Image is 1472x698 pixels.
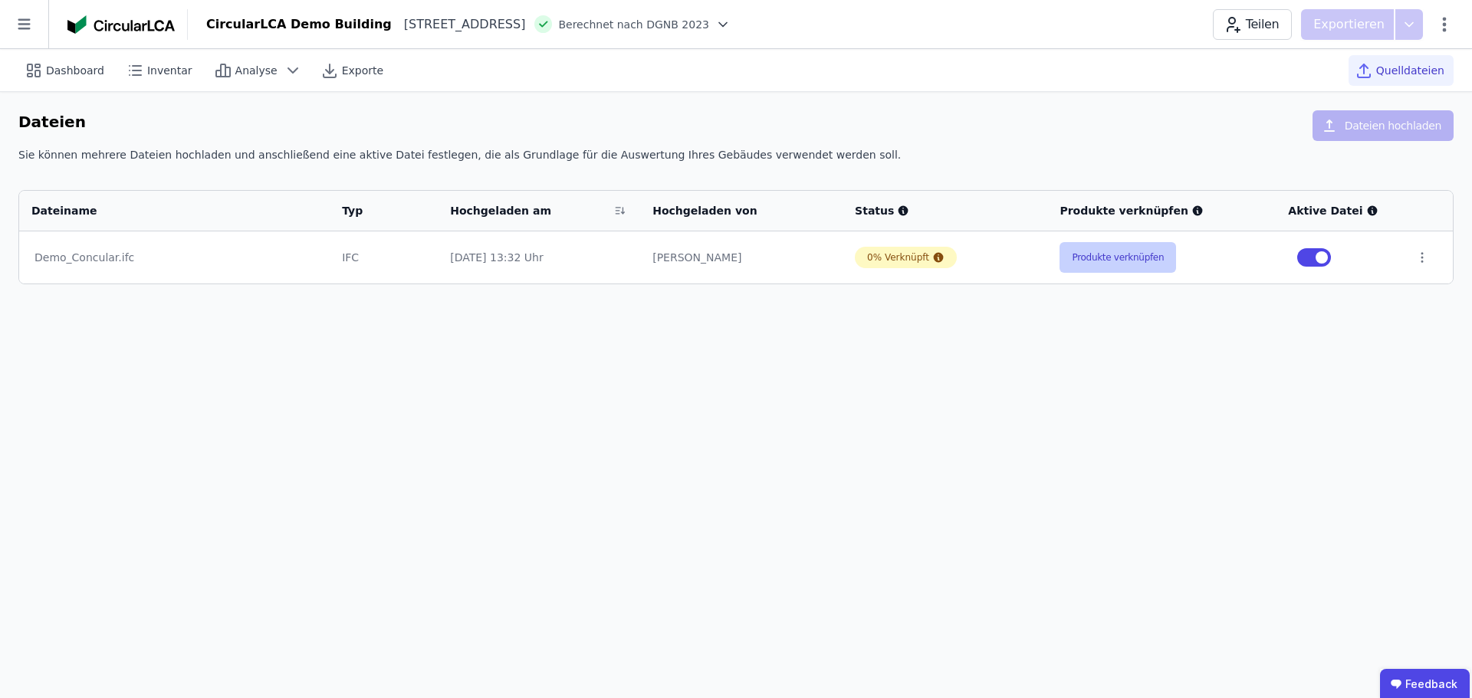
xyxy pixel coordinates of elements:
[206,15,392,34] div: CircularLCA Demo Building
[18,110,86,135] h6: Dateien
[31,203,297,218] div: Dateiname
[342,250,426,265] div: IFC
[1288,203,1391,218] div: Aktive Datei
[1213,9,1292,40] button: Teilen
[67,15,175,34] img: Concular
[147,63,192,78] span: Inventar
[1060,242,1176,273] button: Produkte verknüpfen
[34,250,314,265] div: Demo_Concular.ifc
[18,147,1454,175] div: Sie können mehrere Dateien hochladen und anschließend eine aktive Datei festlegen, die als Grundl...
[1313,15,1388,34] p: Exportieren
[652,203,811,218] div: Hochgeladen von
[855,203,1035,218] div: Status
[558,17,709,32] span: Berechnet nach DGNB 2023
[1060,203,1263,218] div: Produkte verknüpfen
[46,63,104,78] span: Dashboard
[235,63,278,78] span: Analyse
[1313,110,1454,141] button: Dateien hochladen
[1376,63,1444,78] span: Quelldateien
[867,251,929,264] div: 0% Verknüpft
[392,15,526,34] div: [STREET_ADDRESS]
[342,63,383,78] span: Exporte
[652,250,830,265] div: [PERSON_NAME]
[342,203,407,218] div: Typ
[450,203,609,218] div: Hochgeladen am
[450,250,628,265] div: [DATE] 13:32 Uhr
